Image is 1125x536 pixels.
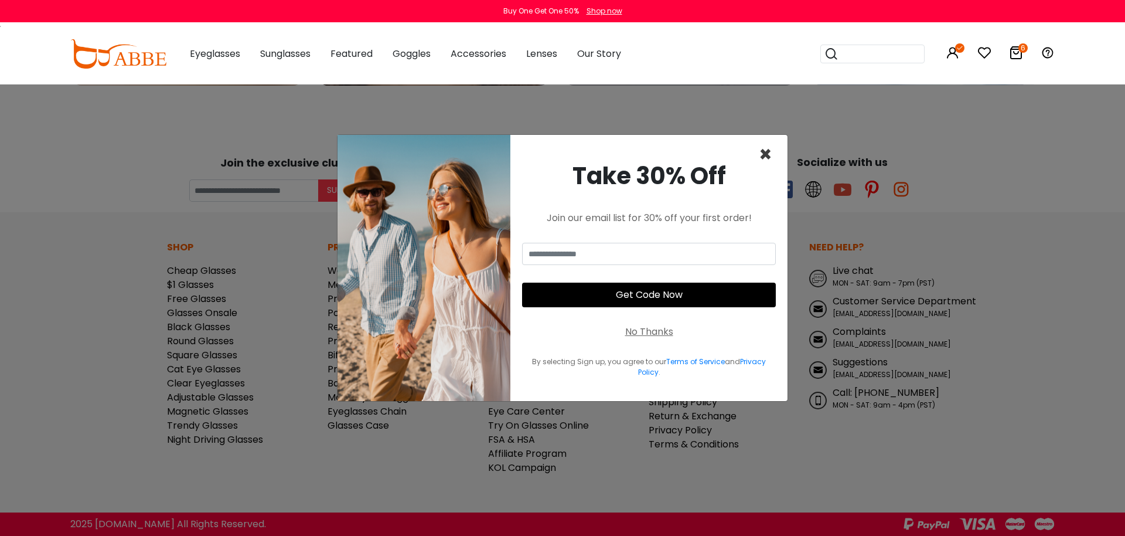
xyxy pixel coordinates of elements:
span: Eyeglasses [190,47,240,60]
div: Join our email list for 30% off your first order! [522,211,776,225]
img: welcome [337,135,510,401]
a: Shop now [581,6,622,16]
a: Privacy Policy [638,357,766,377]
div: No Thanks [625,325,673,339]
a: 6 [1009,48,1023,62]
span: Featured [330,47,373,60]
span: Goggles [393,47,431,60]
span: × [759,140,772,169]
div: Take 30% Off [522,158,776,194]
span: Lenses [526,47,557,60]
img: abbeglasses.com [70,39,166,69]
div: By selecting Sign up, you agree to our and . [522,357,776,378]
span: Sunglasses [260,47,311,60]
div: Buy One Get One 50% [503,6,579,16]
i: 6 [1018,43,1028,53]
a: Terms of Service [666,357,725,367]
span: Our Story [577,47,621,60]
button: Close [759,144,772,165]
div: Shop now [587,6,622,16]
span: Accessories [451,47,506,60]
button: Get Code Now [522,283,776,307]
